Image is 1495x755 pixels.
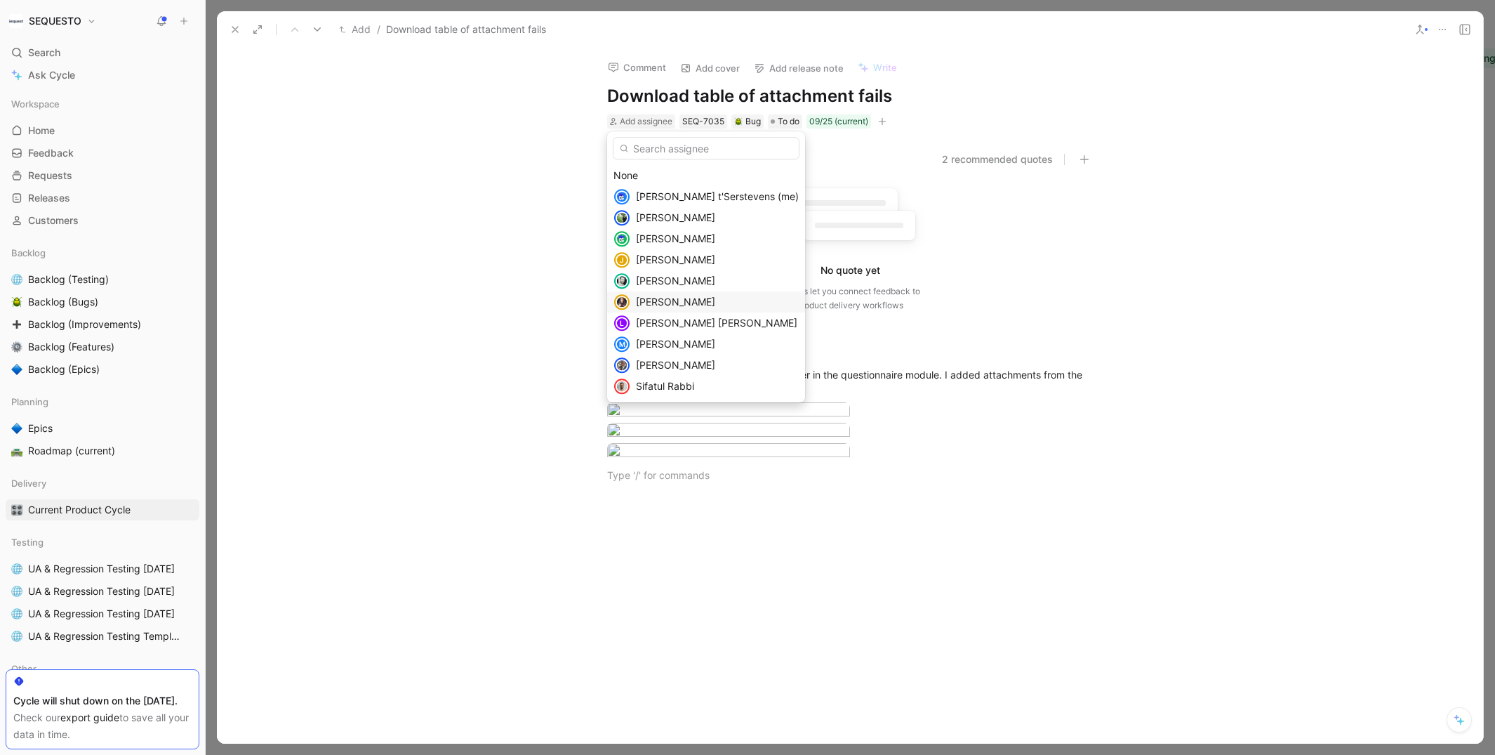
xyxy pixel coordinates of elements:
img: avatar [616,296,628,308]
span: [PERSON_NAME] [636,254,715,265]
img: avatar [616,232,628,245]
span: [PERSON_NAME] [636,359,715,371]
img: avatar [616,359,628,372]
div: M [616,338,628,350]
span: Sifatul Rabbi [636,380,694,392]
span: [PERSON_NAME] [636,211,715,223]
img: avatar [616,380,628,393]
span: [PERSON_NAME] [636,296,715,308]
img: avatar [616,211,628,224]
span: [PERSON_NAME] [636,275,715,287]
div: J [616,254,628,266]
div: L [616,317,628,329]
div: None [613,167,799,184]
img: avatar [616,190,628,203]
span: [PERSON_NAME] [636,232,715,244]
input: Search assignee [613,137,799,159]
span: [PERSON_NAME] [PERSON_NAME] [636,317,797,329]
span: [PERSON_NAME] t'Serstevens (me) [636,190,799,202]
img: avatar [616,275,628,287]
span: [PERSON_NAME] [636,338,715,350]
